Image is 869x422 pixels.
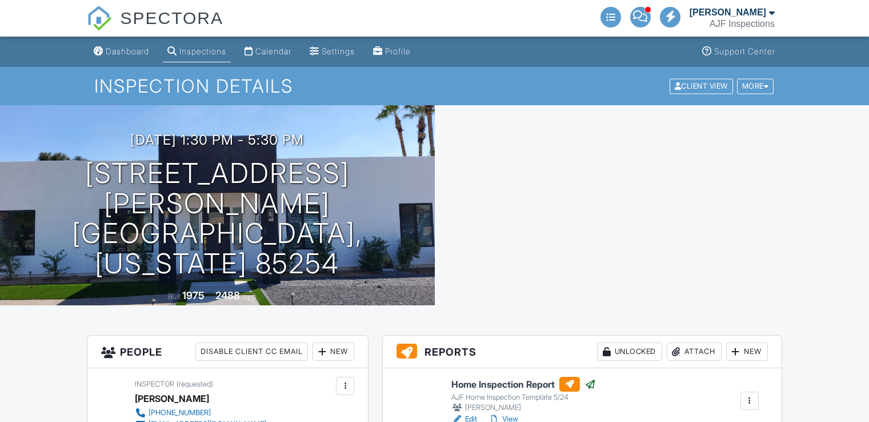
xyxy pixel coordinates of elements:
a: Profile [369,41,415,62]
div: Settings [322,46,355,56]
div: More [737,78,774,94]
span: Inspector [135,380,174,388]
div: Support Center [714,46,775,56]
span: (requested) [177,380,213,388]
a: [PHONE_NUMBER] [135,407,266,419]
div: [PERSON_NAME] [135,390,209,407]
div: AJF Home Inspection Template 5/24 [451,393,596,402]
a: Dashboard [89,41,154,62]
h1: [STREET_ADDRESS][PERSON_NAME] [GEOGRAPHIC_DATA], [US_STATE] 85254 [18,158,417,279]
div: AJF Inspections [710,18,775,30]
div: [PHONE_NUMBER] [149,408,211,417]
span: Built [168,292,181,301]
div: Profile [385,46,411,56]
div: New [313,343,354,361]
div: Calendar [255,46,291,56]
div: Inspections [179,46,226,56]
a: Home Inspection Report AJF Home Inspection Template 5/24 [PERSON_NAME] [451,377,596,413]
a: SPECTORA [87,17,223,38]
span: SPECTORA [121,6,224,30]
h3: People [87,336,368,368]
span: sq. ft. [242,292,258,301]
div: Attach [667,343,722,361]
a: Client View [668,81,736,90]
h3: Reports [383,336,782,368]
h3: [DATE] 1:30 pm - 5:30 pm [130,132,304,148]
div: [PERSON_NAME] [690,7,766,18]
div: [PERSON_NAME] [451,402,596,413]
div: Unlocked [597,343,662,361]
h1: Inspection Details [94,76,775,96]
a: Settings [305,41,359,62]
h6: Home Inspection Report [451,377,596,392]
div: 1975 [182,289,205,301]
div: New [726,343,768,361]
img: The Best Home Inspection Software - Spectora [87,6,112,31]
div: Dashboard [106,46,149,56]
div: Client View [670,78,733,94]
div: Disable Client CC Email [195,343,308,361]
a: Support Center [698,41,780,62]
a: Calendar [240,41,296,62]
div: 2488 [215,289,240,301]
a: Inspections [163,41,231,62]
